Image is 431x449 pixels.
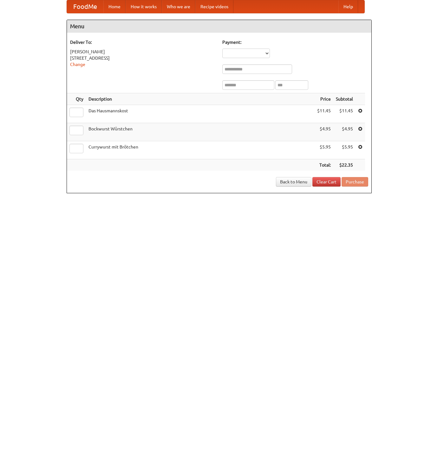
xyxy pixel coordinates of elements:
[86,141,315,159] td: Currywurst mit Brötchen
[70,55,216,61] div: [STREET_ADDRESS]
[70,49,216,55] div: [PERSON_NAME]
[103,0,126,13] a: Home
[195,0,233,13] a: Recipe videos
[333,123,356,141] td: $4.95
[315,93,333,105] th: Price
[315,159,333,171] th: Total:
[86,93,315,105] th: Description
[67,20,371,33] h4: Menu
[333,93,356,105] th: Subtotal
[222,39,368,45] h5: Payment:
[86,105,315,123] td: Das Hausmannskost
[338,0,358,13] a: Help
[312,177,341,187] a: Clear Cart
[333,141,356,159] td: $5.95
[315,123,333,141] td: $4.95
[276,177,311,187] a: Back to Menu
[315,141,333,159] td: $5.95
[86,123,315,141] td: Bockwurst Würstchen
[70,39,216,45] h5: Deliver To:
[70,62,85,67] a: Change
[342,177,368,187] button: Purchase
[67,93,86,105] th: Qty
[67,0,103,13] a: FoodMe
[315,105,333,123] td: $11.45
[126,0,162,13] a: How it works
[333,105,356,123] td: $11.45
[162,0,195,13] a: Who we are
[333,159,356,171] th: $22.35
